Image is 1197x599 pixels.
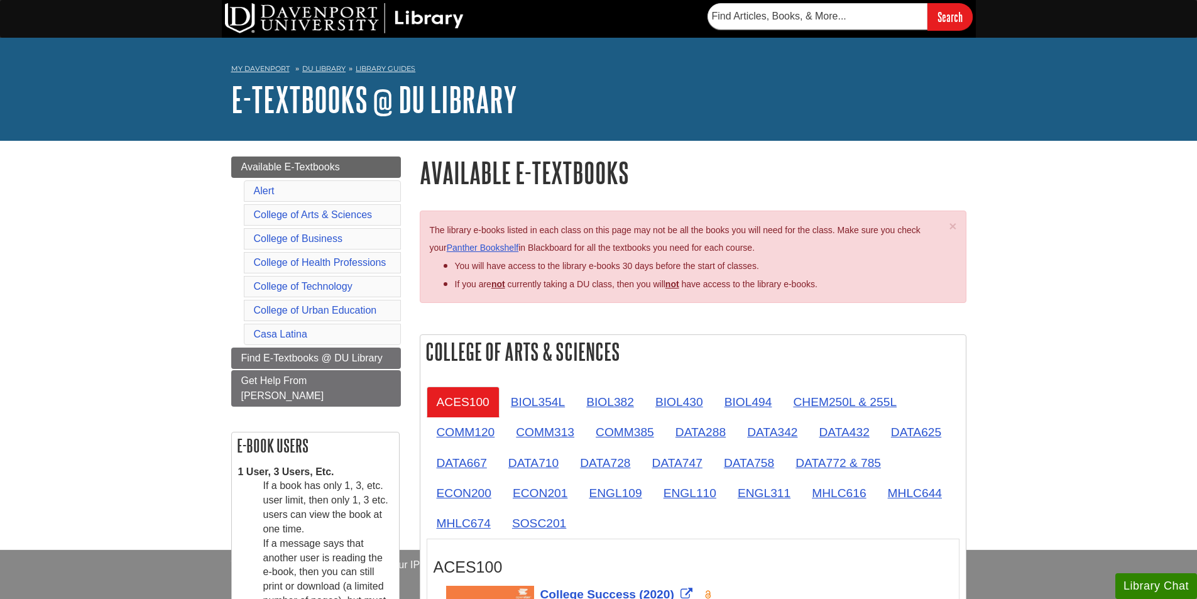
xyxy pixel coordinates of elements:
[645,387,713,417] a: BIOL430
[430,225,921,253] span: The library e-books listed in each class on this page may not be all the books you will need for ...
[231,80,517,119] a: E-Textbooks @ DU Library
[579,478,652,508] a: ENGL109
[1115,573,1197,599] button: Library Chat
[231,348,401,369] a: Find E-Textbooks @ DU Library
[570,448,640,478] a: DATA728
[708,3,973,30] form: Searches DU Library's articles, books, and more
[785,448,891,478] a: DATA772 & 785
[427,508,501,539] a: MHLC674
[737,417,807,448] a: DATA342
[241,375,324,401] span: Get Help From [PERSON_NAME]
[809,417,879,448] a: DATA432
[231,60,966,80] nav: breadcrumb
[356,64,415,73] a: Library Guides
[586,417,664,448] a: COMM385
[447,243,518,253] a: Panther Bookshelf
[302,64,346,73] a: DU Library
[231,157,401,178] a: Available E-Textbooks
[665,417,736,448] a: DATA288
[653,478,726,508] a: ENGL110
[231,63,290,74] a: My Davenport
[576,387,644,417] a: BIOL382
[420,335,966,368] h2: College of Arts & Sciences
[427,387,500,417] a: ACES100
[927,3,973,30] input: Search
[225,3,464,33] img: DU Library
[802,478,876,508] a: MHLC616
[665,279,679,289] u: not
[881,417,951,448] a: DATA625
[455,279,817,289] span: If you are currently taking a DU class, then you will have access to the library e-books.
[503,478,577,508] a: ECON201
[506,417,584,448] a: COMM313
[783,387,907,417] a: CHEM250L & 255L
[501,387,575,417] a: BIOL354L
[502,508,576,539] a: SOSC201
[254,305,377,316] a: College of Urban Education
[254,329,307,339] a: Casa Latina
[420,157,966,189] h1: Available E-Textbooks
[498,448,569,478] a: DATA710
[427,478,501,508] a: ECON200
[254,185,275,196] a: Alert
[241,353,383,363] span: Find E-Textbooks @ DU Library
[434,558,953,576] h3: ACES100
[708,3,927,30] input: Find Articles, Books, & More...
[455,261,759,271] span: You will have access to the library e-books 30 days before the start of classes.
[232,432,399,459] h2: E-book Users
[254,233,342,244] a: College of Business
[949,219,956,233] button: Close
[949,219,956,233] span: ×
[231,370,401,407] a: Get Help From [PERSON_NAME]
[254,281,353,292] a: College of Technology
[241,162,340,172] span: Available E-Textbooks
[491,279,505,289] strong: not
[238,465,393,480] dt: 1 User, 3 Users, Etc.
[254,257,386,268] a: College of Health Professions
[878,478,952,508] a: MHLC644
[714,448,784,478] a: DATA758
[728,478,801,508] a: ENGL311
[427,448,497,478] a: DATA667
[254,209,373,220] a: College of Arts & Sciences
[427,417,505,448] a: COMM120
[714,387,782,417] a: BIOL494
[642,448,713,478] a: DATA747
